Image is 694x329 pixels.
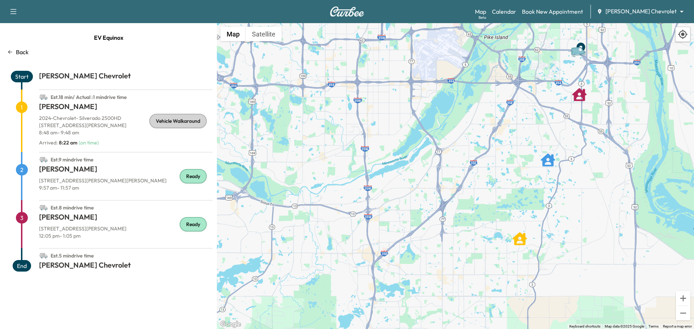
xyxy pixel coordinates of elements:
[572,84,587,98] gmp-advanced-marker: Andrew Johnson
[220,27,246,41] button: Show street map
[51,156,94,163] span: Est. 9 min drive time
[39,225,213,232] p: [STREET_ADDRESS][PERSON_NAME]
[39,101,213,114] h1: [PERSON_NAME]
[39,71,213,84] h1: [PERSON_NAME] Chevrolet
[180,169,207,183] div: Ready
[11,71,33,82] span: Start
[574,38,588,52] gmp-advanced-marker: End Point
[39,122,213,129] p: [STREET_ADDRESS][PERSON_NAME]
[541,149,555,164] gmp-advanced-marker: JEAN GARVIN
[16,48,29,56] p: Back
[605,324,644,328] span: Map data ©2025 Google
[16,164,28,176] span: 2
[51,94,127,100] span: Est. 18 min / Actual : 1 min drive time
[675,27,690,42] div: Recenter map
[39,232,213,239] p: 12:05 pm - 1:05 pm
[246,27,282,41] button: Show satellite imagery
[605,7,677,16] span: [PERSON_NAME] Chevrolet
[39,260,213,273] h1: [PERSON_NAME] Chevrolet
[569,324,600,329] button: Keyboard shortcuts
[39,164,213,177] h1: [PERSON_NAME]
[94,30,123,45] span: EV Equinox
[13,260,31,272] span: End
[39,177,213,184] p: [STREET_ADDRESS][PERSON_NAME][PERSON_NAME]
[59,139,77,146] span: 8:22 am
[180,217,207,231] div: Ready
[39,114,213,122] p: 2024 - Chevrolet - Silverado 2500HD
[475,7,486,16] a: MapBeta
[219,320,243,329] img: Google
[39,139,77,146] p: Arrived :
[492,7,516,16] a: Calendar
[522,7,583,16] a: Book New Appointment
[330,7,364,17] img: Curbee Logo
[16,101,27,113] span: 1
[51,204,94,211] span: Est. 8 min drive time
[663,324,692,328] a: Report a map error
[219,320,243,329] a: Open this area in Google Maps (opens a new window)
[513,228,527,242] gmp-advanced-marker: RUSSELL MAYLAND
[39,184,213,191] p: 9:57 am - 11:57 am
[567,39,593,52] gmp-advanced-marker: Van
[39,129,213,136] p: 8:48 am - 9:48 am
[648,324,659,328] a: Terms
[79,139,99,146] span: ( on time )
[39,212,213,225] h1: [PERSON_NAME]
[676,291,690,306] button: Zoom in
[676,306,690,320] button: Zoom out
[149,114,207,128] div: Vehicle Walkaround
[479,15,486,20] div: Beta
[16,212,28,224] span: 3
[51,252,94,259] span: Est. 5 min drive time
